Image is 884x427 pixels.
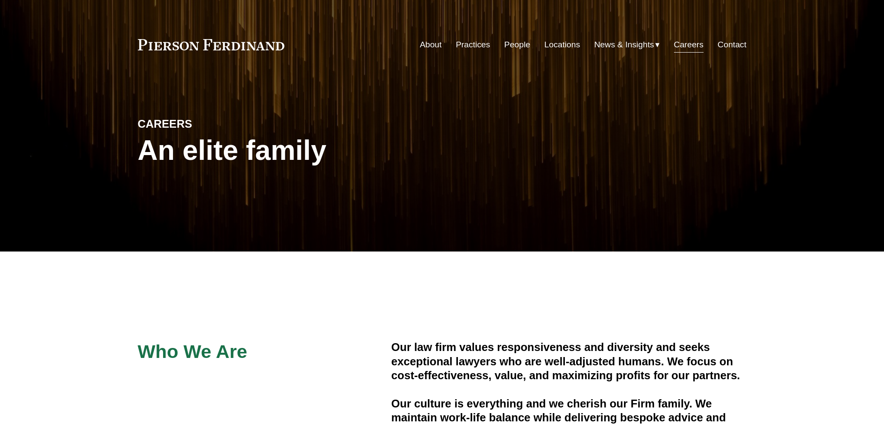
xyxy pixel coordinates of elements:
a: About [420,36,441,53]
span: Who We Are [138,341,247,362]
a: Locations [544,36,580,53]
a: Practices [456,36,490,53]
a: Contact [717,36,746,53]
a: Careers [674,36,704,53]
a: People [504,36,530,53]
h4: CAREERS [138,117,290,131]
h1: An elite family [138,135,442,166]
span: News & Insights [594,37,654,53]
a: folder dropdown [594,36,660,53]
h4: Our law firm values responsiveness and diversity and seeks exceptional lawyers who are well-adjus... [391,340,747,382]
